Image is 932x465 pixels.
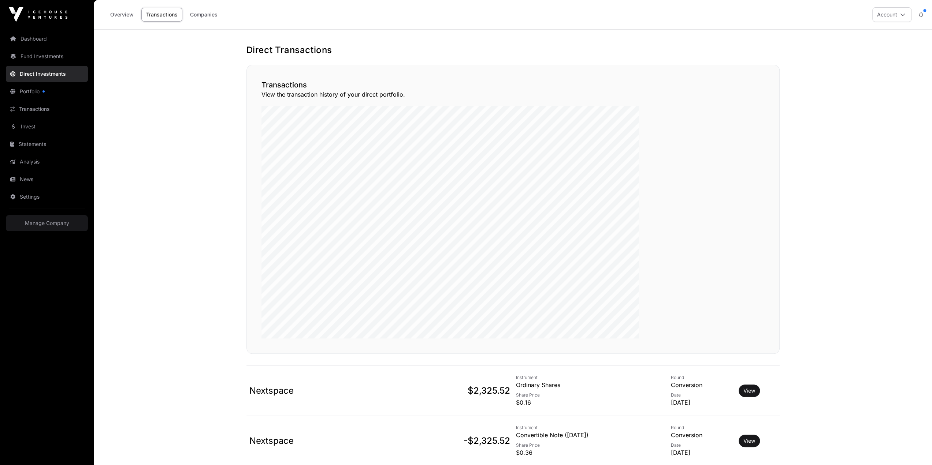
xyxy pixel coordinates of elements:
[6,215,88,231] a: Manage Company
[6,31,88,47] a: Dashboard
[743,437,755,445] a: View
[516,448,665,457] p: $0.36
[6,48,88,64] a: Fund Investments
[671,442,733,448] p: Date
[516,442,665,448] p: Share Price
[516,392,665,398] p: Share Price
[249,385,294,396] a: Nextspace
[671,398,733,407] p: [DATE]
[739,435,760,447] button: View
[872,7,911,22] button: Account
[105,8,138,22] a: Overview
[141,8,182,22] a: Transactions
[6,119,88,135] a: Invest
[6,154,88,170] a: Analysis
[671,375,733,380] p: Round
[516,398,665,407] p: $0.16
[671,448,733,457] p: [DATE]
[516,425,665,431] p: Instrument
[6,83,88,100] a: Portfolio
[739,385,760,397] button: View
[671,431,733,439] p: Conversion
[516,375,665,380] p: Instrument
[671,425,733,431] p: Round
[6,136,88,152] a: Statements
[671,392,733,398] p: Date
[185,8,222,22] a: Companies
[516,380,665,389] p: Ordinary Shares
[6,171,88,187] a: News
[6,101,88,117] a: Transactions
[411,435,510,447] p: -$2,325.52
[6,66,88,82] a: Direct Investments
[671,380,733,389] p: Conversion
[411,385,510,397] p: $2,325.52
[249,435,294,446] a: Nextspace
[6,189,88,205] a: Settings
[743,387,755,394] a: View
[9,7,67,22] img: Icehouse Ventures Logo
[261,80,765,90] h2: Transactions
[261,90,765,99] p: View the transaction history of your direct portfolio.
[516,431,665,439] p: Convertible Note ([DATE])
[895,430,932,465] iframe: Chat Widget
[246,44,780,56] h1: Direct Transactions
